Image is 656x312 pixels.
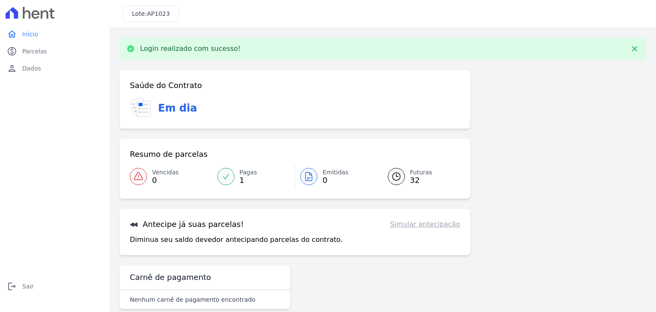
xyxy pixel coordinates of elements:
h3: Resumo de parcelas [130,149,208,159]
p: Nenhum carnê de pagamento encontrado [130,295,255,304]
span: Sair [22,282,34,291]
span: Futuras [410,168,432,177]
a: homeInício [3,26,106,43]
i: logout [7,281,17,291]
span: 32 [410,177,432,184]
h3: Antecipe já suas parcelas! [130,219,244,230]
a: Futuras 32 [378,165,460,188]
span: Parcelas [22,47,47,56]
span: 0 [152,177,179,184]
i: home [7,29,17,39]
a: Pagas 1 [212,165,295,188]
span: 0 [322,177,348,184]
p: Diminua seu saldo devedor antecipando parcelas do contrato. [130,235,343,245]
h3: Saúde do Contrato [130,80,202,91]
span: Pagas [240,168,257,177]
i: person [7,63,17,74]
span: Início [22,30,38,38]
span: Emitidas [322,168,348,177]
a: Emitidas 0 [295,165,378,188]
i: paid [7,46,17,56]
a: Simular antecipação [390,219,460,230]
a: Vencidas 0 [130,165,212,188]
a: personDados [3,60,106,77]
h3: Lote: [132,9,170,18]
span: Vencidas [152,168,179,177]
p: Login realizado com sucesso! [140,44,241,53]
h3: Em dia [158,100,197,116]
a: paidParcelas [3,43,106,60]
span: 1 [240,177,257,184]
span: Dados [22,64,41,73]
span: AP1023 [147,10,170,17]
a: logoutSair [3,278,106,295]
h3: Carnê de pagamento [130,272,211,283]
